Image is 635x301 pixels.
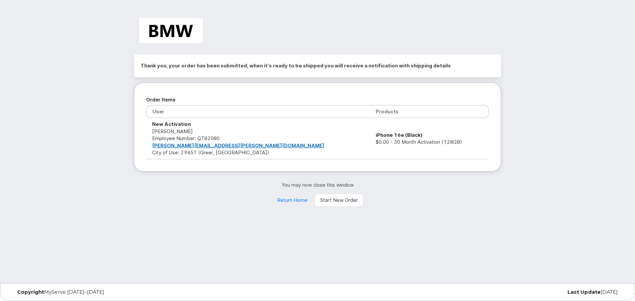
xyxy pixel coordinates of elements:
[146,95,489,105] h2: Order Items
[272,194,313,207] a: Return Home
[146,105,370,118] th: User
[376,132,423,138] strong: iPhone 16e (Black)
[141,61,494,71] h2: Thank you, your order has been submitted, when it's ready to be shipped you will receive a notifi...
[315,194,363,207] a: Start New Order
[152,121,191,127] strong: New Activation
[146,118,370,159] td: [PERSON_NAME] City of Use: 29651 (Greer, [GEOGRAPHIC_DATA])
[568,289,601,295] strong: Last Update
[370,118,489,159] td: $0.00 - 30 Month Activation (128GB)
[152,135,220,141] span: Employee Number: QT82080
[134,181,501,188] p: You may now close this window
[419,289,623,295] div: [DATE]
[370,105,489,118] th: Products
[12,289,216,295] div: MyServe [DATE]–[DATE]
[17,289,44,295] strong: Copyright
[139,17,203,43] img: BMW Manufacturing Co LLC
[152,142,324,149] a: [PERSON_NAME][EMAIL_ADDRESS][PERSON_NAME][DOMAIN_NAME]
